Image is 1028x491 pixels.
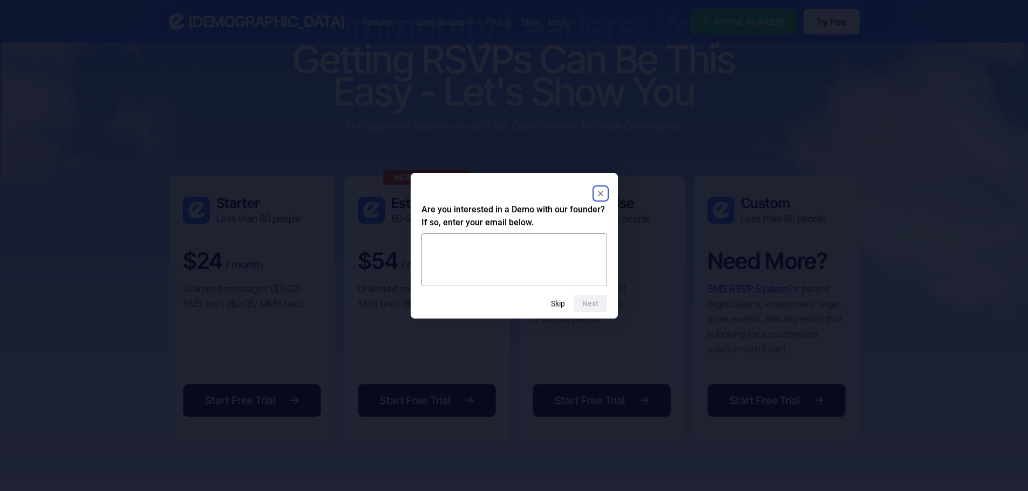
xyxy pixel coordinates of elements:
[411,173,618,319] dialog: Are you interested in a Demo with our founder? If so, enter your email below.
[574,295,607,312] button: Next question
[421,233,607,286] textarea: Are you interested in a Demo with our founder? If so, enter your email below.
[421,203,607,229] h2: Are you interested in a Demo with our founder? If so, enter your email below.
[551,299,565,308] button: Skip
[594,187,607,200] button: Close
